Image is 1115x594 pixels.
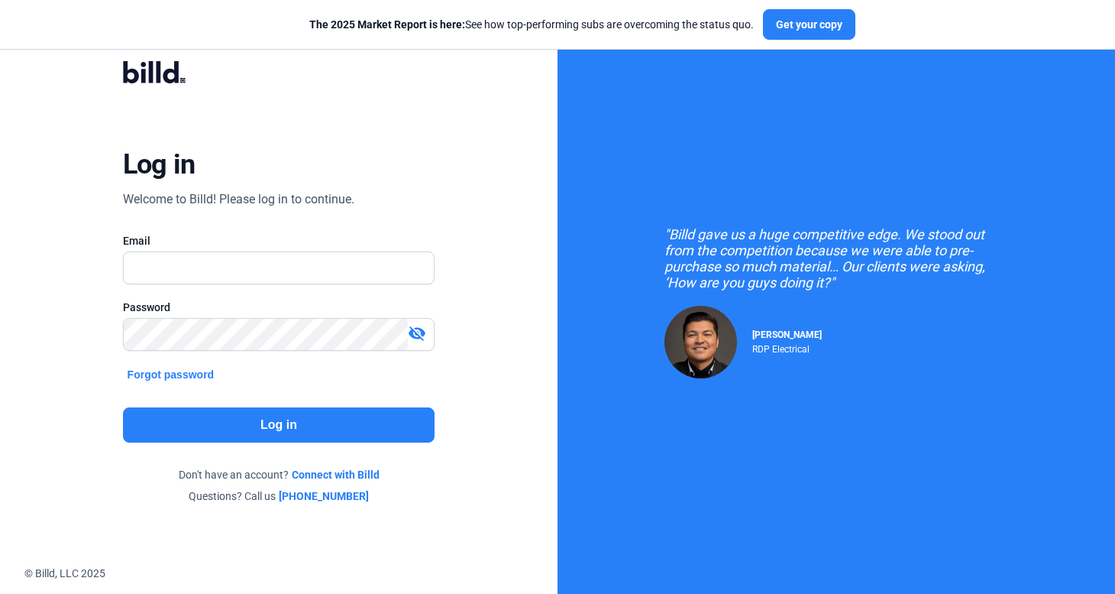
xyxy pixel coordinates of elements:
[664,226,1008,291] div: "Billd gave us a huge competitive edge. We stood out from the competition because we were able to...
[123,233,435,248] div: Email
[123,407,435,443] button: Log in
[123,300,435,315] div: Password
[279,489,369,504] a: [PHONE_NUMBER]
[123,467,435,482] div: Don't have an account?
[123,489,435,504] div: Questions? Call us
[123,148,196,181] div: Log in
[309,18,465,31] span: The 2025 Market Report is here:
[123,190,354,209] div: Welcome to Billd! Please log in to continue.
[292,467,380,482] a: Connect with Billd
[123,366,219,383] button: Forgot password
[664,306,737,378] img: Raul Pacheco
[763,9,855,40] button: Get your copy
[408,324,426,342] mat-icon: visibility_off
[309,17,754,32] div: See how top-performing subs are overcoming the status quo.
[752,340,822,355] div: RDP Electrical
[752,329,822,340] span: [PERSON_NAME]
